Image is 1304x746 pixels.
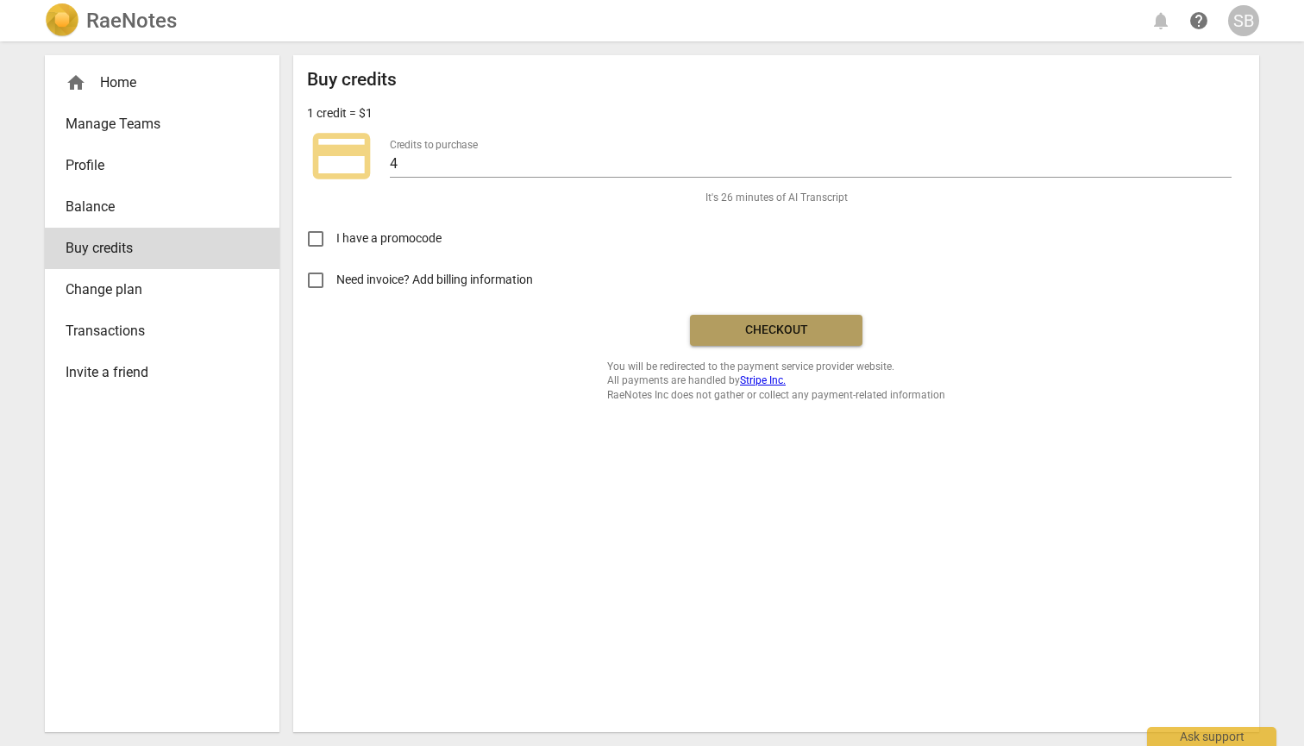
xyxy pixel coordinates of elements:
span: I have a promocode [336,229,442,248]
span: Transactions [66,321,245,342]
span: home [66,72,86,93]
span: Checkout [704,322,849,339]
label: Credits to purchase [390,140,478,150]
span: Need invoice? Add billing information [336,271,536,289]
a: Transactions [45,310,279,352]
h2: RaeNotes [86,9,177,33]
span: help [1188,10,1209,31]
a: LogoRaeNotes [45,3,177,38]
img: Logo [45,3,79,38]
h2: Buy credits [307,69,397,91]
a: Manage Teams [45,103,279,145]
a: Stripe Inc. [740,374,786,386]
span: Buy credits [66,238,245,259]
span: Change plan [66,279,245,300]
a: Invite a friend [45,352,279,393]
button: Checkout [690,315,862,346]
a: Help [1183,5,1214,36]
span: Invite a friend [66,362,245,383]
a: Buy credits [45,228,279,269]
div: Home [66,72,245,93]
span: You will be redirected to the payment service provider website. All payments are handled by RaeNo... [607,360,945,403]
span: Balance [66,197,245,217]
span: It's 26 minutes of AI Transcript [705,191,848,205]
span: Profile [66,155,245,176]
a: Balance [45,186,279,228]
span: credit_card [307,122,376,191]
div: Ask support [1147,727,1276,746]
a: Change plan [45,269,279,310]
p: 1 credit = $1 [307,104,373,122]
a: Profile [45,145,279,186]
button: SB [1228,5,1259,36]
div: Home [45,62,279,103]
span: Manage Teams [66,114,245,135]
